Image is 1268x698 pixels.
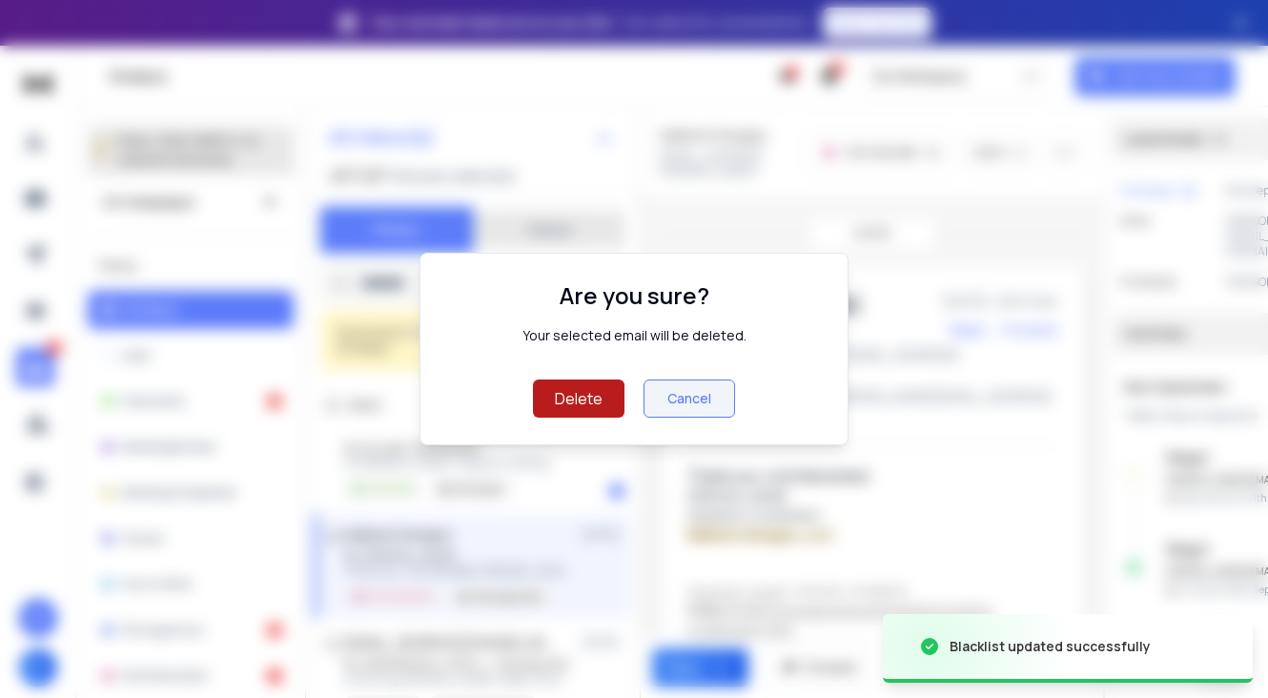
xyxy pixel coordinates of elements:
[950,637,1151,656] div: Blacklist updated successfully
[560,280,709,311] h1: Are you sure?
[644,380,735,418] button: Cancel
[533,380,624,418] button: Delete
[522,326,746,345] div: Your selected email will be deleted.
